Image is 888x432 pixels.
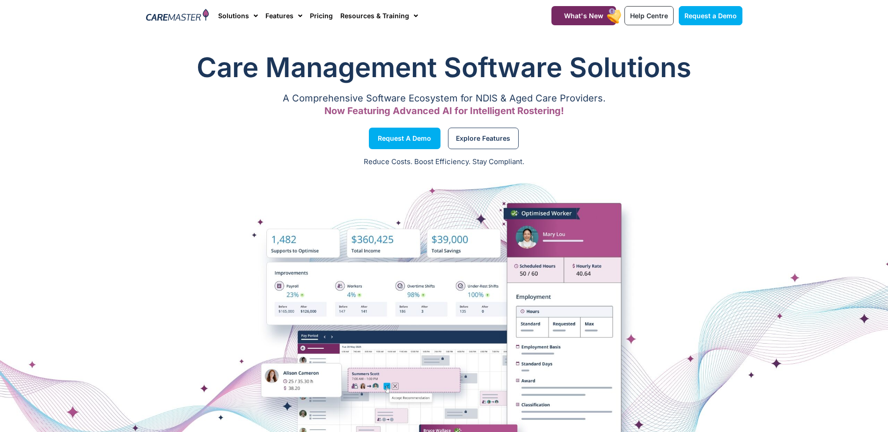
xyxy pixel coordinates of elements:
span: Help Centre [630,12,668,20]
p: A Comprehensive Software Ecosystem for NDIS & Aged Care Providers. [146,95,742,101]
a: Request a Demo [369,128,440,149]
span: What's New [564,12,603,20]
h1: Care Management Software Solutions [146,49,742,86]
a: Request a Demo [679,6,742,25]
p: Reduce Costs. Boost Efficiency. Stay Compliant. [6,157,882,167]
span: Now Featuring Advanced AI for Intelligent Rostering! [324,105,564,116]
span: Explore Features [456,136,510,141]
a: Help Centre [624,6,674,25]
img: CareMaster Logo [146,9,209,23]
span: Request a Demo [684,12,737,20]
a: Explore Features [448,128,519,149]
a: What's New [551,6,616,25]
span: Request a Demo [378,136,431,141]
